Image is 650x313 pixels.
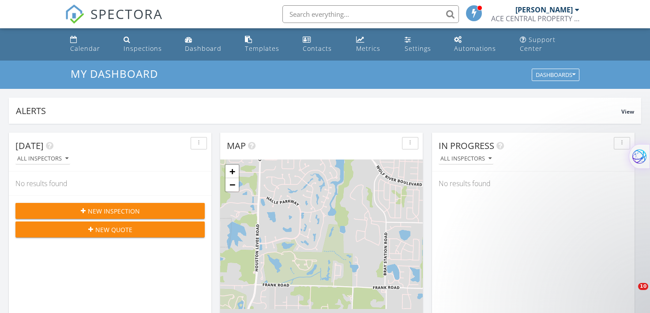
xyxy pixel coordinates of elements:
[245,44,279,53] div: Templates
[620,283,641,304] iframe: Intercom live chat
[15,153,70,165] button: All Inspectors
[15,221,205,237] button: New Quote
[515,5,573,14] div: [PERSON_NAME]
[451,32,509,57] a: Automations (Basic)
[67,32,113,57] a: Calendar
[227,140,246,152] span: Map
[185,44,222,53] div: Dashboard
[90,4,163,23] span: SPECTORA
[120,32,174,57] a: Inspections
[70,44,100,53] div: Calendar
[303,44,332,53] div: Contacts
[621,108,634,115] span: View
[454,44,496,53] div: Automations
[516,32,583,57] a: Support Center
[65,12,163,31] a: SPECTORA
[17,156,68,162] div: All Inspectors
[638,283,648,290] span: 10
[71,66,158,81] span: My Dashboard
[181,32,234,57] a: Dashboard
[9,172,211,195] div: No results found
[439,153,493,165] button: All Inspectors
[532,69,579,81] button: Dashboards
[299,32,346,57] a: Contacts
[353,32,394,57] a: Metrics
[356,44,380,53] div: Metrics
[401,32,443,57] a: Settings
[15,140,44,152] span: [DATE]
[241,32,292,57] a: Templates
[520,35,556,53] div: Support Center
[440,156,492,162] div: All Inspectors
[432,172,635,195] div: No results found
[439,140,494,152] span: In Progress
[225,165,239,178] a: Zoom in
[65,4,84,24] img: The Best Home Inspection Software - Spectora
[536,72,575,78] div: Dashboards
[405,44,431,53] div: Settings
[282,5,459,23] input: Search everything...
[88,206,140,216] span: New Inspection
[16,105,621,117] div: Alerts
[15,203,205,219] button: New Inspection
[491,14,579,23] div: ACE CENTRAL PROPERTY INSPECTION LLC
[95,225,132,234] span: New Quote
[225,178,239,191] a: Zoom out
[124,44,162,53] div: Inspections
